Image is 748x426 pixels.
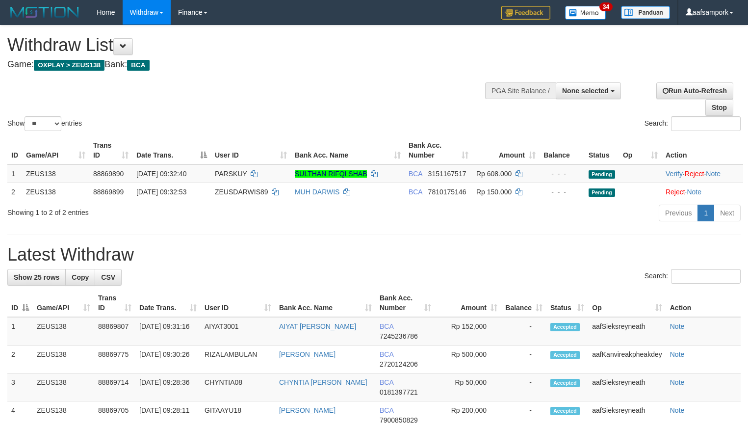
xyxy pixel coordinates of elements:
[65,269,95,286] a: Copy
[656,82,733,99] a: Run Auto-Refresh
[279,406,335,414] a: [PERSON_NAME]
[546,289,588,317] th: Status: activate to sort column ascending
[550,379,580,387] span: Accepted
[428,188,466,196] span: Copy 7810175146 to clipboard
[136,188,186,196] span: [DATE] 09:32:53
[666,188,685,196] a: Reject
[101,273,115,281] span: CSV
[501,289,546,317] th: Balance: activate to sort column ascending
[599,2,613,11] span: 34
[645,116,741,131] label: Search:
[562,87,609,95] span: None selected
[201,317,275,346] td: AIYAT3001
[380,388,418,396] span: Copy 0181397721 to clipboard
[7,373,33,401] td: 3
[697,205,714,221] a: 1
[25,116,61,131] select: Showentries
[588,317,666,346] td: aafSieksreyneath
[7,164,22,183] td: 1
[215,188,268,196] span: ZEUSDARWIS89
[435,373,501,401] td: Rp 50,000
[485,82,556,99] div: PGA Site Balance /
[95,269,122,286] a: CSV
[7,116,82,131] label: Show entries
[501,373,546,401] td: -
[33,317,94,346] td: ZEUS138
[380,332,418,340] span: Copy 7245236786 to clipboard
[662,136,743,164] th: Action
[670,378,685,386] a: Note
[380,406,393,414] span: BCA
[135,317,201,346] td: [DATE] 09:31:16
[33,289,94,317] th: Game/API: activate to sort column ascending
[279,350,335,358] a: [PERSON_NAME]
[93,188,124,196] span: 88869899
[645,269,741,284] label: Search:
[501,6,550,20] img: Feedback.jpg
[666,289,741,317] th: Action
[687,188,701,196] a: Note
[621,6,670,19] img: panduan.png
[7,136,22,164] th: ID
[435,317,501,346] td: Rp 152,000
[501,346,546,373] td: -
[588,289,666,317] th: Op: activate to sort column ascending
[135,373,201,401] td: [DATE] 09:28:36
[476,188,512,196] span: Rp 150.000
[132,136,211,164] th: Date Trans.: activate to sort column descending
[72,273,89,281] span: Copy
[89,136,132,164] th: Trans ID: activate to sort column ascending
[279,322,356,330] a: AIYAT [PERSON_NAME]
[380,322,393,330] span: BCA
[14,273,59,281] span: Show 25 rows
[501,317,546,346] td: -
[670,322,685,330] a: Note
[380,378,393,386] span: BCA
[659,205,698,221] a: Previous
[405,136,472,164] th: Bank Acc. Number: activate to sort column ascending
[201,373,275,401] td: CHYNTIA08
[435,346,501,373] td: Rp 500,000
[7,183,22,201] td: 2
[550,323,580,331] span: Accepted
[291,136,405,164] th: Bank Acc. Name: activate to sort column ascending
[376,289,435,317] th: Bank Acc. Number: activate to sort column ascending
[94,317,135,346] td: 88869807
[588,373,666,401] td: aafSieksreyneath
[7,5,82,20] img: MOTION_logo.png
[94,289,135,317] th: Trans ID: activate to sort column ascending
[671,269,741,284] input: Search:
[585,136,619,164] th: Status
[295,170,367,178] a: SULTHAN RIFQI SHAB
[33,346,94,373] td: ZEUS138
[275,289,376,317] th: Bank Acc. Name: activate to sort column ascending
[127,60,149,71] span: BCA
[550,407,580,415] span: Accepted
[22,183,89,201] td: ZEUS138
[409,188,422,196] span: BCA
[7,317,33,346] td: 1
[7,245,741,265] h1: Latest Withdraw
[588,346,666,373] td: aafKanvireakpheakdey
[135,289,201,317] th: Date Trans.: activate to sort column ascending
[619,136,662,164] th: Op: activate to sort column ascending
[540,136,585,164] th: Balance
[685,170,704,178] a: Reject
[201,289,275,317] th: User ID: activate to sort column ascending
[670,350,685,358] a: Note
[543,187,581,197] div: - - -
[435,289,501,317] th: Amount: activate to sort column ascending
[215,170,247,178] span: PARSKUY
[705,99,733,116] a: Stop
[22,164,89,183] td: ZEUS138
[380,416,418,424] span: Copy 7900850829 to clipboard
[543,169,581,179] div: - - -
[295,188,340,196] a: MUH DARWIS
[135,346,201,373] td: [DATE] 09:30:26
[93,170,124,178] span: 88869890
[556,82,621,99] button: None selected
[409,170,422,178] span: BCA
[472,136,540,164] th: Amount: activate to sort column ascending
[279,378,367,386] a: CHYNTIA [PERSON_NAME]
[666,170,683,178] a: Verify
